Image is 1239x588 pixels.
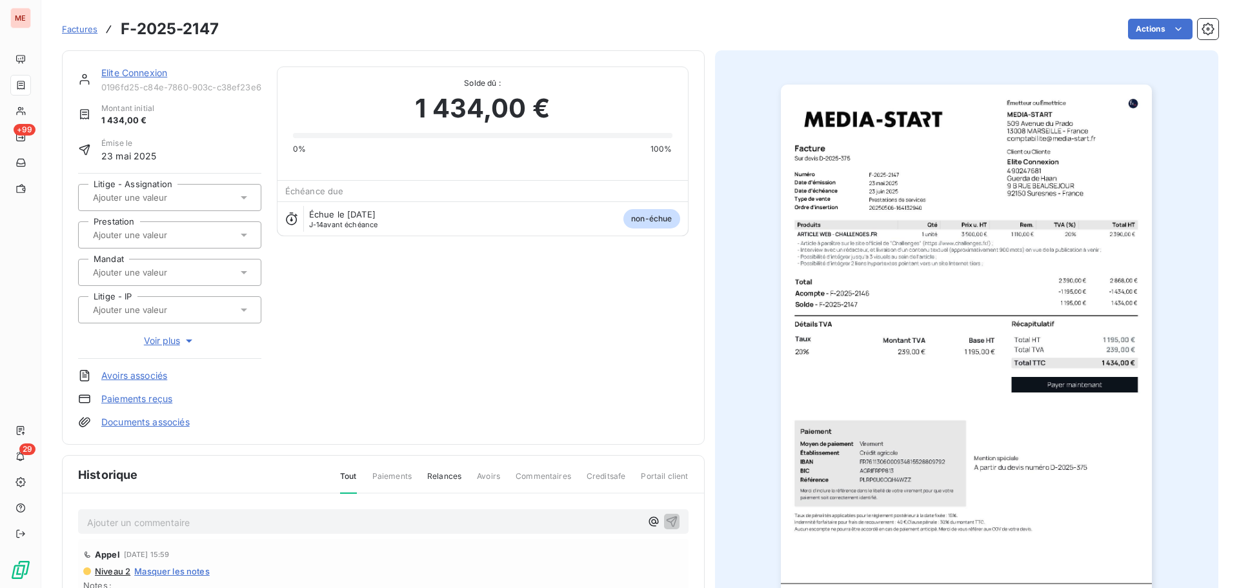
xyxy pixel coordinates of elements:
[14,124,35,136] span: +99
[340,471,357,494] span: Tout
[309,220,324,229] span: J-14
[62,24,97,34] span: Factures
[1195,544,1226,575] iframe: Intercom live chat
[101,392,172,405] a: Paiements reçus
[95,549,120,560] span: Appel
[10,560,31,580] img: Logo LeanPay
[101,67,167,78] a: Elite Connexion
[92,229,221,241] input: Ajouter une valeur
[477,471,500,492] span: Avoirs
[121,17,219,41] h3: F-2025-2147
[587,471,626,492] span: Creditsafe
[101,103,154,114] span: Montant initial
[623,209,680,228] span: non-échue
[1128,19,1193,39] button: Actions
[101,114,154,127] span: 1 434,00 €
[293,143,306,155] span: 0%
[78,466,138,483] span: Historique
[101,137,157,149] span: Émise le
[309,209,376,219] span: Échue le [DATE]
[516,471,571,492] span: Commentaires
[94,566,130,576] span: Niveau 2
[92,304,221,316] input: Ajouter une valeur
[641,471,688,492] span: Portail client
[650,143,672,155] span: 100%
[101,82,261,92] span: 0196fd25-c84e-7860-903c-c38ef23e64c5
[372,471,412,492] span: Paiements
[19,443,35,455] span: 29
[78,334,261,348] button: Voir plus
[134,566,210,576] span: Masquer les notes
[427,471,461,492] span: Relances
[62,23,97,35] a: Factures
[309,221,378,228] span: avant échéance
[92,267,221,278] input: Ajouter une valeur
[101,369,167,382] a: Avoirs associés
[101,416,190,429] a: Documents associés
[101,149,157,163] span: 23 mai 2025
[10,8,31,28] div: ME
[144,334,196,347] span: Voir plus
[285,186,344,196] span: Échéance due
[293,77,672,89] span: Solde dû :
[124,551,170,558] span: [DATE] 15:59
[92,192,221,203] input: Ajouter une valeur
[415,89,550,128] span: 1 434,00 €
